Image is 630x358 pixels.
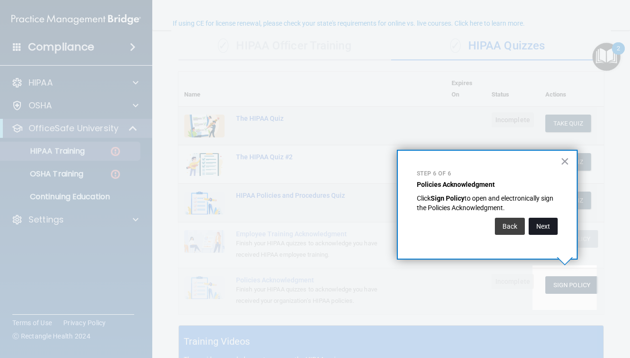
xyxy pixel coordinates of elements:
[545,276,598,294] button: Sign Policy
[417,170,558,178] p: Step 6 of 6
[417,181,495,188] strong: Policies Acknowledgment
[431,194,464,202] strong: Sign Policy
[529,218,558,235] button: Next
[417,194,431,202] span: Click
[561,154,570,169] button: Close
[417,194,555,212] span: to open and electronically sign the Policies Acknowledgment.
[495,218,525,235] button: Back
